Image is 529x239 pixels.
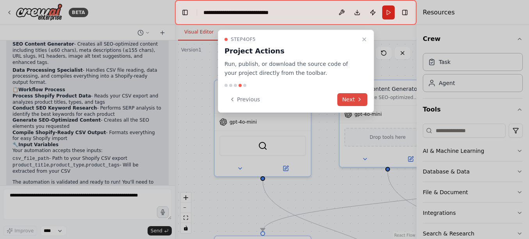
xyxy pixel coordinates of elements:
[360,35,369,44] button: Close walkthrough
[231,36,256,42] span: Step 4 of 5
[224,93,265,106] button: Previous
[224,60,358,78] p: Run, publish, or download the source code of your project directly from the toolbar.
[180,7,191,18] button: Hide left sidebar
[224,46,358,57] h3: Project Actions
[337,93,367,106] button: Next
